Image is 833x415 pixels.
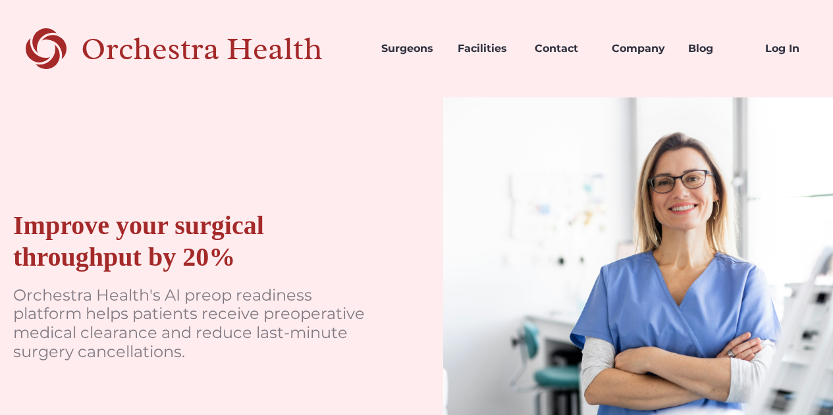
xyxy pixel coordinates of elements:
a: Log In [755,26,832,71]
div: Orchestra Health [81,36,369,62]
div: Improve your surgical throughput by 20% [13,210,377,273]
a: Company [601,26,678,71]
a: Surgeons [371,26,448,71]
p: Orchestra Health's AI preop readiness platform helps patients receive preoperative medical cleara... [13,286,377,362]
a: home [1,26,369,71]
a: Facilities [447,26,524,71]
a: Contact [524,26,601,71]
a: Blog [678,26,755,71]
